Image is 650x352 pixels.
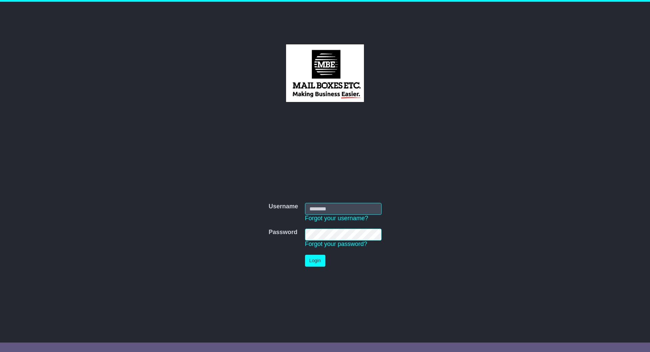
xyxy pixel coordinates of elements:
[305,241,367,247] a: Forgot your password?
[286,44,364,102] img: MBE Brisbane CBD
[268,203,298,210] label: Username
[305,255,325,267] button: Login
[305,215,368,222] a: Forgot your username?
[268,229,297,236] label: Password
